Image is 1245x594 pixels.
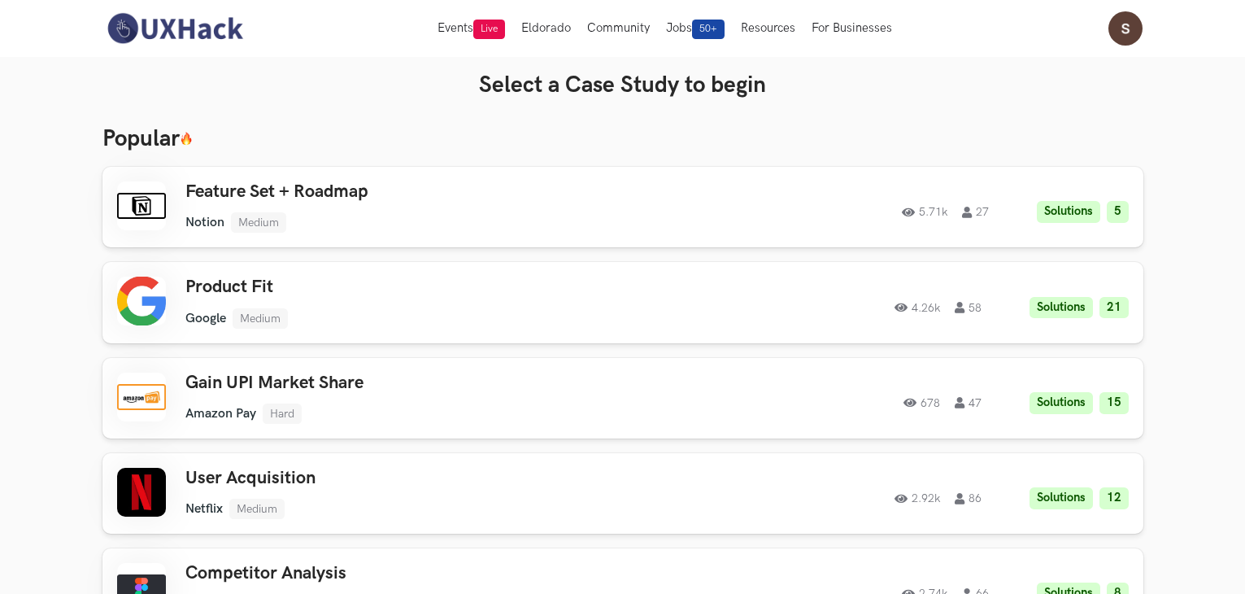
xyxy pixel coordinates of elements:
li: Google [185,311,226,326]
span: 5.71k [902,207,947,218]
span: 4.26k [895,302,940,313]
a: Feature Set + RoadmapNotionMedium5.71k27Solutions5 [102,167,1143,247]
h3: Feature Set + Roadmap [185,181,647,203]
li: Amazon Pay [185,406,256,421]
li: Hard [263,404,302,424]
h3: Gain UPI Market Share [185,373,647,394]
h3: Competitor Analysis [185,563,647,584]
h3: Select a Case Study to begin [102,72,1143,99]
a: Product FitGoogleMedium4.26k58Solutions21 [102,262,1143,343]
li: 21 [1099,297,1129,319]
li: Solutions [1037,201,1100,223]
img: Your profile pic [1108,11,1143,46]
li: Solutions [1030,392,1093,414]
li: Notion [185,215,224,230]
span: 2.92k [895,493,940,504]
li: 15 [1099,392,1129,414]
span: 678 [903,397,940,408]
span: 50+ [692,20,725,39]
li: Solutions [1030,297,1093,319]
li: 12 [1099,487,1129,509]
span: 27 [962,207,989,218]
span: Live [473,20,505,39]
li: Medium [229,499,285,519]
span: 58 [955,302,982,313]
a: User AcquisitionNetflixMedium2.92k86Solutions12 [102,453,1143,534]
h3: User Acquisition [185,468,647,489]
h3: Popular [102,125,1143,153]
img: 🔥 [180,132,193,146]
img: UXHack-logo.png [102,11,247,46]
h3: Product Fit [185,277,647,298]
span: 86 [955,493,982,504]
li: Netflix [185,501,223,517]
li: Solutions [1030,487,1093,509]
li: 5 [1107,201,1129,223]
span: 47 [955,397,982,408]
li: Medium [231,212,286,233]
a: Gain UPI Market ShareAmazon PayHard67847Solutions15 [102,358,1143,439]
li: Medium [233,308,288,329]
